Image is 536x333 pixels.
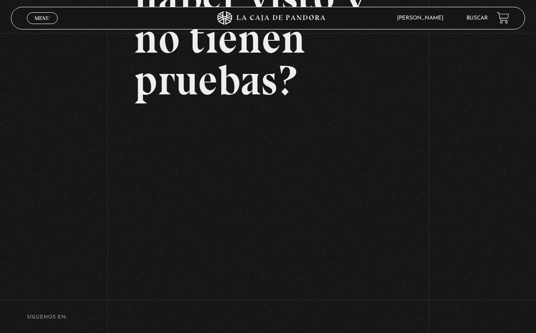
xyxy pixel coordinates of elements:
[27,315,509,320] h4: SÍguenos en:
[392,15,452,21] span: [PERSON_NAME]
[134,115,402,265] iframe: Dailymotion video player – Que juras haber visto y no tienes pruebas (98)
[35,15,50,21] span: Menu
[497,12,509,24] a: View your shopping cart
[32,23,53,29] span: Cerrar
[467,15,488,21] a: Buscar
